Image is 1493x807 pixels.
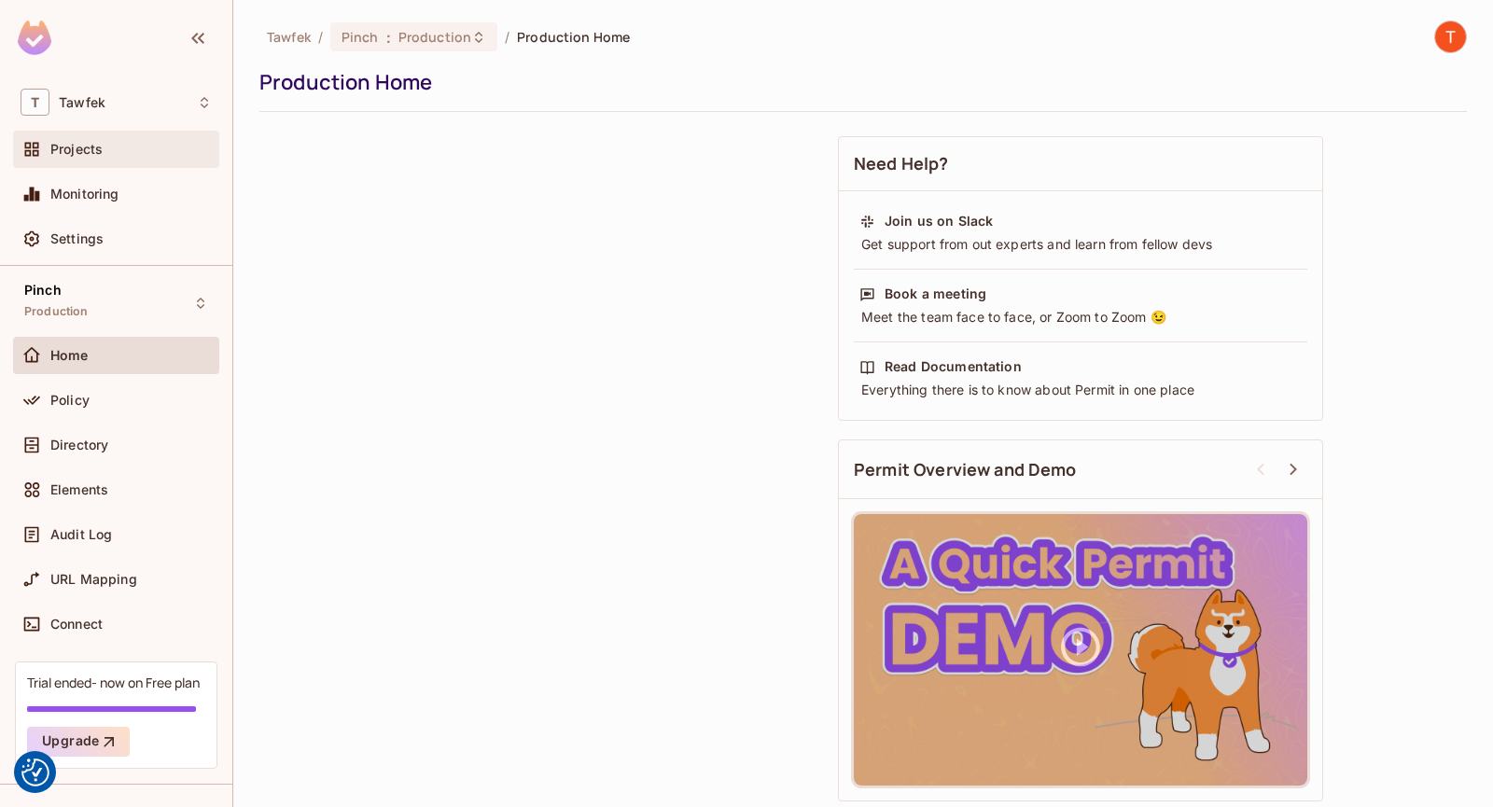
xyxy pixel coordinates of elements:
span: : [385,30,392,45]
span: Production Home [517,28,630,46]
span: Home [50,348,89,363]
span: Connect [50,617,103,632]
span: Directory [50,438,108,452]
span: T [21,89,49,116]
div: Read Documentation [885,357,1022,376]
img: Tawfek Daghistani [1435,21,1466,52]
span: Production [24,304,89,319]
img: SReyMgAAAABJRU5ErkJggg== [18,21,51,55]
span: URL Mapping [50,572,137,587]
div: Join us on Slack [885,212,993,230]
img: Revisit consent button [21,758,49,786]
span: Monitoring [50,187,119,202]
div: Book a meeting [885,285,986,303]
button: Consent Preferences [21,758,49,786]
span: Pinch [342,28,379,46]
div: Meet the team face to face, or Zoom to Zoom 😉 [859,308,1302,327]
span: Settings [50,231,104,246]
span: Production [398,28,471,46]
span: Need Help? [854,152,949,175]
li: / [318,28,323,46]
div: Production Home [259,68,1458,96]
span: Audit Log [50,527,112,542]
span: Policy [50,393,90,408]
div: Get support from out experts and learn from fellow devs [859,235,1302,254]
span: Pinch [24,283,62,298]
button: Upgrade [27,727,130,757]
li: / [505,28,509,46]
span: the active workspace [267,28,311,46]
span: Workspace: Tawfek [59,95,105,110]
div: Trial ended- now on Free plan [27,674,200,691]
span: Projects [50,142,103,157]
div: Everything there is to know about Permit in one place [859,381,1302,399]
span: Elements [50,482,108,497]
span: Permit Overview and Demo [854,458,1077,481]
